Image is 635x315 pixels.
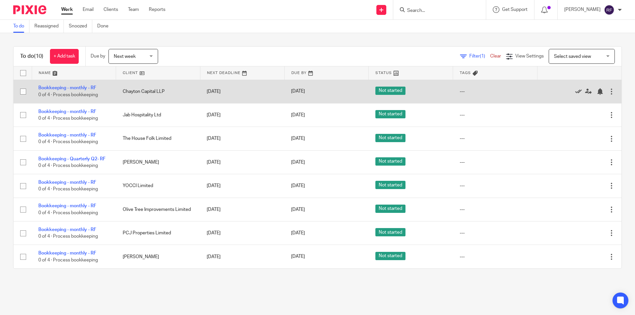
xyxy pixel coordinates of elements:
td: [DATE] [200,174,284,198]
a: Bookkeeping - monthly - RF [38,204,96,208]
span: 0 of 4 · Process bookkeeping [38,258,98,262]
a: Bookkeeping - Quarterly Q2- RF [38,157,106,161]
a: Done [97,20,113,33]
span: 0 of 4 · Process bookkeeping [38,234,98,239]
a: Clients [104,6,118,13]
span: [DATE] [291,113,305,117]
td: The House Folk Limited [116,127,200,150]
a: To do [13,20,29,33]
td: Olive Tree Improvements Limited [116,198,200,221]
a: Reassigned [34,20,64,33]
td: [DATE] [200,103,284,127]
td: Jab Hospitality Ltd [116,103,200,127]
span: Get Support [502,7,528,12]
span: Not started [375,205,405,213]
input: Search [406,8,466,14]
a: Bookkeeping - monthly - RF [38,109,96,114]
span: Not started [375,87,405,95]
a: Bookkeeping - monthly - RF [38,86,96,90]
span: (10) [34,54,43,59]
span: Next week [114,54,136,59]
div: --- [460,254,531,260]
div: --- [460,88,531,95]
span: [DATE] [291,183,305,188]
span: 0 of 4 · Process bookkeeping [38,116,98,121]
a: Bookkeeping - monthly - RF [38,251,96,256]
a: Snoozed [69,20,92,33]
span: [DATE] [291,160,305,165]
td: YOCCI Limited [116,174,200,198]
span: [DATE] [291,231,305,235]
span: [DATE] [291,207,305,212]
span: Select saved view [554,54,591,59]
span: Not started [375,110,405,118]
td: [DATE] [200,150,284,174]
span: 0 of 4 · Process bookkeeping [38,140,98,144]
div: --- [460,182,531,189]
span: 0 of 4 · Process bookkeeping [38,211,98,215]
span: Not started [375,228,405,236]
a: Work [61,6,73,13]
td: [DATE] [200,198,284,221]
a: Email [83,6,94,13]
a: Mark as done [575,88,585,95]
td: [DATE] [200,245,284,268]
td: [PERSON_NAME] [116,150,200,174]
td: Chayton Capital LLP [116,80,200,103]
span: 0 of 4 · Process bookkeeping [38,187,98,192]
span: [DATE] [291,136,305,141]
span: Not started [375,134,405,142]
div: --- [460,159,531,166]
td: [DATE] [200,80,284,103]
td: [DATE] [200,127,284,150]
a: Bookkeeping - monthly - RF [38,227,96,232]
td: [PERSON_NAME] [116,245,200,268]
div: --- [460,135,531,142]
img: svg%3E [604,5,614,15]
span: Filter [469,54,490,59]
span: 0 of 4 · Process bookkeeping [38,163,98,168]
td: [DATE] [200,221,284,245]
a: Reports [149,6,165,13]
span: [DATE] [291,255,305,259]
a: Bookkeeping - monthly - RF [38,180,96,185]
a: Bookkeeping - monthly - RF [38,133,96,138]
span: Not started [375,181,405,189]
span: (1) [480,54,485,59]
div: --- [460,230,531,236]
span: [DATE] [291,89,305,94]
td: PCJ Properties Limited [116,221,200,245]
span: 0 of 4 · Process bookkeeping [38,93,98,97]
span: Tags [460,71,471,75]
a: Team [128,6,139,13]
img: Pixie [13,5,46,14]
div: --- [460,206,531,213]
p: [PERSON_NAME] [564,6,601,13]
span: Not started [375,252,405,260]
div: --- [460,112,531,118]
span: Not started [375,157,405,166]
span: View Settings [515,54,544,59]
a: + Add task [50,49,79,64]
a: Clear [490,54,501,59]
p: Due by [91,53,105,59]
h1: To do [20,53,43,60]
